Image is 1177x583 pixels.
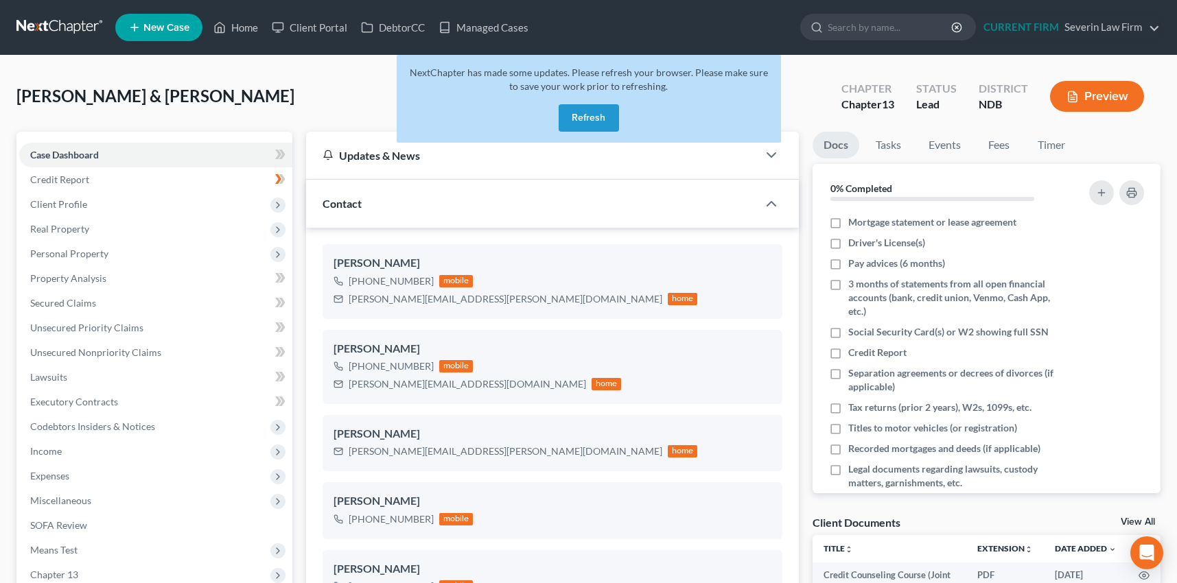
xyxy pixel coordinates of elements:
div: mobile [439,513,474,525]
span: 13 [882,97,894,110]
div: NDB [979,97,1028,112]
span: Driver's License(s) [848,236,925,250]
div: [PERSON_NAME] [334,493,771,510]
strong: CURRENT FIRM [983,21,1059,33]
a: Timer [1027,132,1076,158]
span: 3 months of statements from all open financial accounts (bank, credit union, Venmo, Cash App, etc.) [848,277,1062,318]
div: [PERSON_NAME][EMAIL_ADDRESS][PERSON_NAME][DOMAIN_NAME] [349,444,662,458]
a: CURRENT FIRMSeverin Law Firm [977,15,1160,40]
div: [PERSON_NAME] [334,561,771,578]
div: [PERSON_NAME] [334,426,771,442]
div: Updates & News [323,148,741,163]
div: home [668,293,698,305]
span: Lawsuits [30,371,67,383]
input: Search by name... [828,14,953,40]
a: Tasks [865,132,912,158]
span: Personal Property [30,248,108,259]
a: Fees [977,132,1021,158]
div: [PHONE_NUMBER] [349,512,434,526]
div: Open Intercom Messenger [1130,536,1163,569]
a: Unsecured Priority Claims [19,316,292,340]
div: Chapter [841,81,894,97]
span: New Case [143,23,189,33]
div: [PHONE_NUMBER] [349,359,434,373]
div: mobile [439,360,474,372]
i: unfold_more [1025,545,1033,554]
div: mobile [439,275,474,287]
span: Pay advices (6 months) [848,257,945,270]
a: Lawsuits [19,365,292,390]
span: Real Property [30,223,89,235]
a: Secured Claims [19,291,292,316]
span: Chapter 13 [30,569,78,580]
div: home [592,378,622,390]
a: Unsecured Nonpriority Claims [19,340,292,365]
a: Credit Report [19,167,292,192]
a: Events [918,132,972,158]
a: Client Portal [265,15,354,40]
a: Titleunfold_more [824,543,853,554]
a: DebtorCC [354,15,432,40]
div: District [979,81,1028,97]
i: expand_more [1108,545,1117,554]
div: [PERSON_NAME][EMAIL_ADDRESS][PERSON_NAME][DOMAIN_NAME] [349,292,662,306]
span: Expenses [30,470,69,481]
span: Unsecured Priority Claims [30,322,143,333]
span: NextChapter has made some updates. Please refresh your browser. Please make sure to save your wor... [410,67,768,92]
div: Status [916,81,957,97]
span: Legal documents regarding lawsuits, custody matters, garnishments, etc. [848,462,1062,490]
div: [PERSON_NAME] [334,255,771,272]
div: [PHONE_NUMBER] [349,274,434,288]
a: Home [207,15,265,40]
span: Case Dashboard [30,149,99,160]
div: Chapter [841,97,894,112]
span: Credit Report [30,174,89,185]
span: Miscellaneous [30,495,91,506]
span: Contact [323,197,362,210]
a: Property Analysis [19,266,292,291]
strong: 0% Completed [830,182,892,194]
a: View All [1121,517,1155,527]
span: Mortgage statement or lease agreement [848,215,1016,229]
div: [PERSON_NAME] [334,341,771,357]
span: Separation agreements or decrees of divorces (if applicable) [848,366,1062,394]
a: Extensionunfold_more [977,543,1033,554]
span: Unsecured Nonpriority Claims [30,346,161,358]
span: Income [30,445,62,457]
span: Client Profile [30,198,87,210]
span: Secured Claims [30,297,96,309]
a: Case Dashboard [19,143,292,167]
div: [PERSON_NAME][EMAIL_ADDRESS][DOMAIN_NAME] [349,377,586,391]
span: Tax returns (prior 2 years), W2s, 1099s, etc. [848,401,1032,414]
span: Codebtors Insiders & Notices [30,420,155,432]
span: Social Security Card(s) or W2 showing full SSN [848,325,1049,339]
button: Preview [1050,81,1144,112]
div: Lead [916,97,957,112]
a: Docs [813,132,859,158]
a: SOFA Review [19,513,292,538]
button: Refresh [559,104,619,132]
span: [PERSON_NAME] & [PERSON_NAME] [16,86,294,106]
span: Property Analysis [30,272,106,284]
span: Titles to motor vehicles (or registration) [848,421,1017,435]
div: Client Documents [813,515,900,530]
span: Credit Report [848,346,907,359]
span: Means Test [30,544,78,556]
a: Managed Cases [432,15,535,40]
span: SOFA Review [30,519,87,531]
i: unfold_more [845,545,853,554]
a: Date Added expand_more [1055,543,1117,554]
span: Executory Contracts [30,396,118,407]
span: Recorded mortgages and deeds (if applicable) [848,442,1040,455]
a: Executory Contracts [19,390,292,414]
div: home [668,445,698,457]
